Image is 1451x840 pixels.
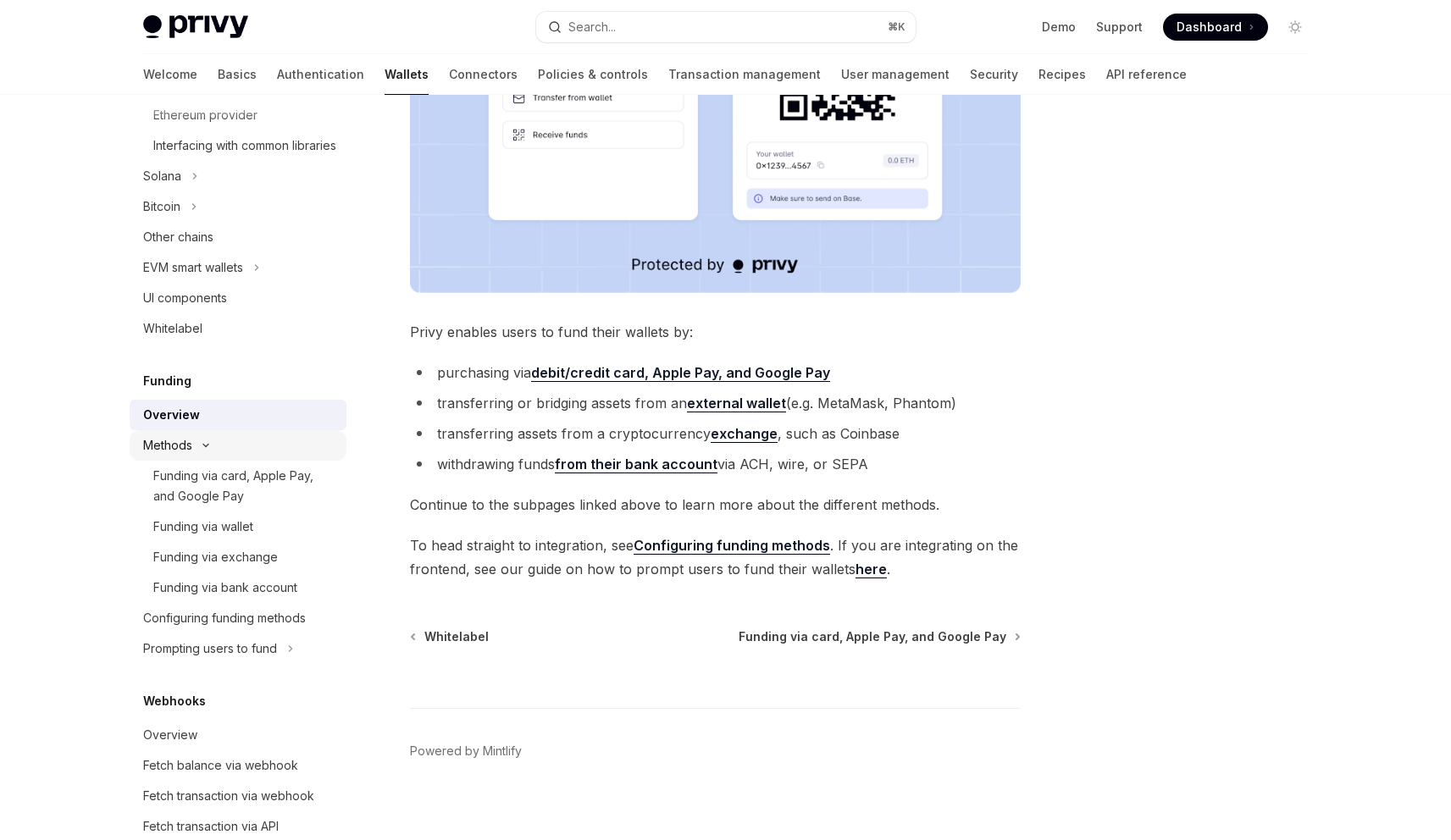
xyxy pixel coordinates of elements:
[841,54,950,95] a: User management
[385,54,429,95] a: Wallets
[130,572,346,603] a: Funding via bank account
[130,461,346,511] a: Funding via card, Apple Pay, and Google Pay
[424,628,489,645] span: Whitelabel
[634,537,830,555] a: Configuring funding methods
[410,452,1021,476] li: withdrawing funds via ACH, wire, or SEPA
[153,135,336,156] div: Interfacing with common libraries
[143,371,191,391] h5: Funding
[153,517,253,537] div: Funding via wallet
[143,257,243,278] div: EVM smart wallets
[888,20,905,34] span: ⌘ K
[143,786,314,806] div: Fetch transaction via webhook
[143,54,197,95] a: Welcome
[143,15,248,39] img: light logo
[143,288,227,308] div: UI components
[1163,14,1268,41] a: Dashboard
[143,227,213,247] div: Other chains
[277,54,364,95] a: Authentication
[218,54,257,95] a: Basics
[143,816,279,837] div: Fetch transaction via API
[130,542,346,572] a: Funding via exchange
[130,130,346,161] a: Interfacing with common libraries
[739,628,1019,645] a: Funding via card, Apple Pay, and Google Pay
[143,638,277,659] div: Prompting users to fund
[410,493,1021,517] span: Continue to the subpages linked above to learn more about the different methods.
[410,533,1021,581] span: To head straight to integration, see . If you are integrating on the frontend, see our guide on h...
[739,628,1006,645] span: Funding via card, Apple Pay, and Google Pay
[143,435,192,456] div: Methods
[130,222,346,252] a: Other chains
[143,405,200,425] div: Overview
[130,720,346,750] a: Overview
[410,422,1021,445] li: transferring assets from a cryptocurrency , such as Coinbase
[143,755,298,776] div: Fetch balance via webhook
[687,395,786,412] a: external wallet
[1096,19,1143,36] a: Support
[143,725,197,745] div: Overview
[130,313,346,344] a: Whitelabel
[153,547,278,567] div: Funding via exchange
[536,12,916,42] button: Search...⌘K
[412,628,489,645] a: Whitelabel
[538,54,648,95] a: Policies & controls
[711,425,778,442] strong: exchange
[531,364,830,382] a: debit/credit card, Apple Pay, and Google Pay
[531,364,830,381] strong: debit/credit card, Apple Pay, and Google Pay
[130,511,346,542] a: Funding via wallet
[153,577,297,598] div: Funding via bank account
[668,54,821,95] a: Transaction management
[130,603,346,633] a: Configuring funding methods
[130,400,346,430] a: Overview
[143,318,202,339] div: Whitelabel
[130,750,346,781] a: Fetch balance via webhook
[687,395,786,412] strong: external wallet
[143,166,181,186] div: Solana
[1177,19,1242,36] span: Dashboard
[143,196,180,217] div: Bitcoin
[143,608,306,628] div: Configuring funding methods
[1282,14,1309,41] button: Toggle dark mode
[970,54,1018,95] a: Security
[410,743,522,760] a: Powered by Mintlify
[711,425,778,443] a: exchange
[410,391,1021,415] li: transferring or bridging assets from an (e.g. MetaMask, Phantom)
[153,466,336,506] div: Funding via card, Apple Pay, and Google Pay
[143,691,206,711] h5: Webhooks
[410,361,1021,384] li: purchasing via
[410,320,1021,344] span: Privy enables users to fund their wallets by:
[1106,54,1187,95] a: API reference
[555,456,717,473] a: from their bank account
[856,561,887,578] a: here
[130,781,346,811] a: Fetch transaction via webhook
[568,17,616,37] div: Search...
[130,283,346,313] a: UI components
[449,54,518,95] a: Connectors
[1042,19,1076,36] a: Demo
[1038,54,1086,95] a: Recipes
